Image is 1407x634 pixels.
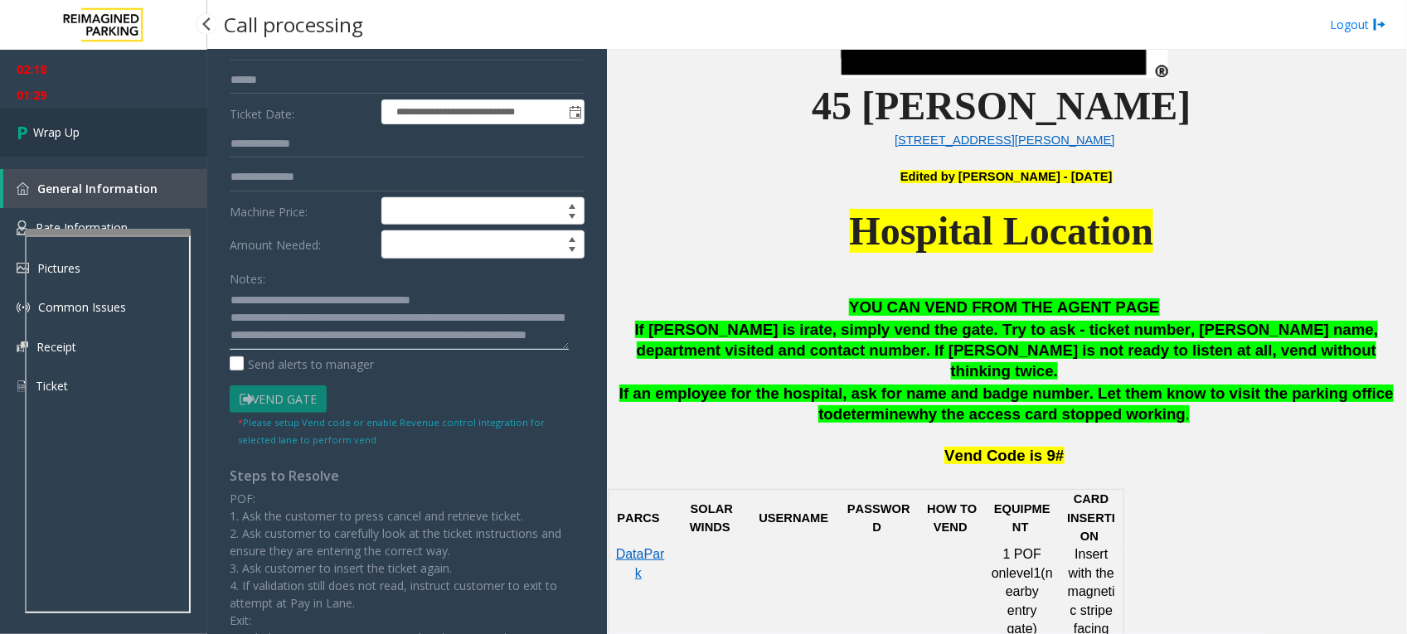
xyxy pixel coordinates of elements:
span: HOW TO VEND [927,502,980,534]
a: Logout [1330,16,1386,33]
span: DataPark [616,547,665,579]
span: 1 POF on [992,547,1045,579]
span: PARCS [618,511,660,525]
img: 'icon' [17,220,27,235]
span: determine [833,405,907,423]
span: Decrease value [560,211,584,225]
img: 'icon' [17,263,29,273]
img: logout [1373,16,1386,33]
span: PASSWORD [847,502,910,534]
span: 45 [PERSON_NAME] [812,84,1191,128]
span: Decrease value [560,244,584,258]
span: Increase value [560,198,584,211]
span: Increase value [560,231,584,244]
span: 1 [1034,566,1041,580]
span: USERNAME [759,511,829,525]
span: why the access card stopped working [907,405,1186,423]
label: Notes: [230,264,265,288]
img: 'icon' [17,379,27,394]
span: Toggle popup [565,100,584,123]
span: YOU CAN VEND FROM THE AGENT PAGE [849,298,1159,316]
button: Vend Gate [230,385,327,414]
label: Amount Needed: [226,230,377,259]
a: DataPark [616,548,665,579]
span: . [1186,405,1190,423]
span: General Information [37,181,158,196]
a: General Information [3,169,207,208]
h4: Steps to Resolve [230,468,585,484]
img: 'icon' [17,341,28,352]
span: level [1007,566,1034,580]
span: SOLAR WINDS [690,502,736,534]
span: CARD INSERTION [1067,492,1115,543]
label: Ticket Date: [226,99,377,124]
img: 'icon' [17,182,29,195]
small: Please setup Vend code or enable Revenue control integration for selected lane to perform vend [238,416,545,446]
span: Rate Information [36,220,128,235]
span: If an employee for the hospital, ask for name and badge number. Let them know to visit the parkin... [619,385,1394,423]
label: Machine Price: [226,197,377,225]
span: EQUIPMENT [994,502,1050,534]
span: Hospital Location [850,209,1154,253]
a: [STREET_ADDRESS][PERSON_NAME] [895,133,1115,147]
span: If [PERSON_NAME] is irate, simply vend the gate. Try to ask - ticket number, [PERSON_NAME] name, ... [635,321,1379,380]
span: Wrap Up [33,123,80,141]
h3: Call processing [216,4,371,45]
b: Edited by [PERSON_NAME] - [DATE] [900,170,1113,183]
span: Vend Code is 9# [944,447,1064,464]
img: 'icon' [17,301,30,314]
label: Send alerts to manager [230,356,374,373]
